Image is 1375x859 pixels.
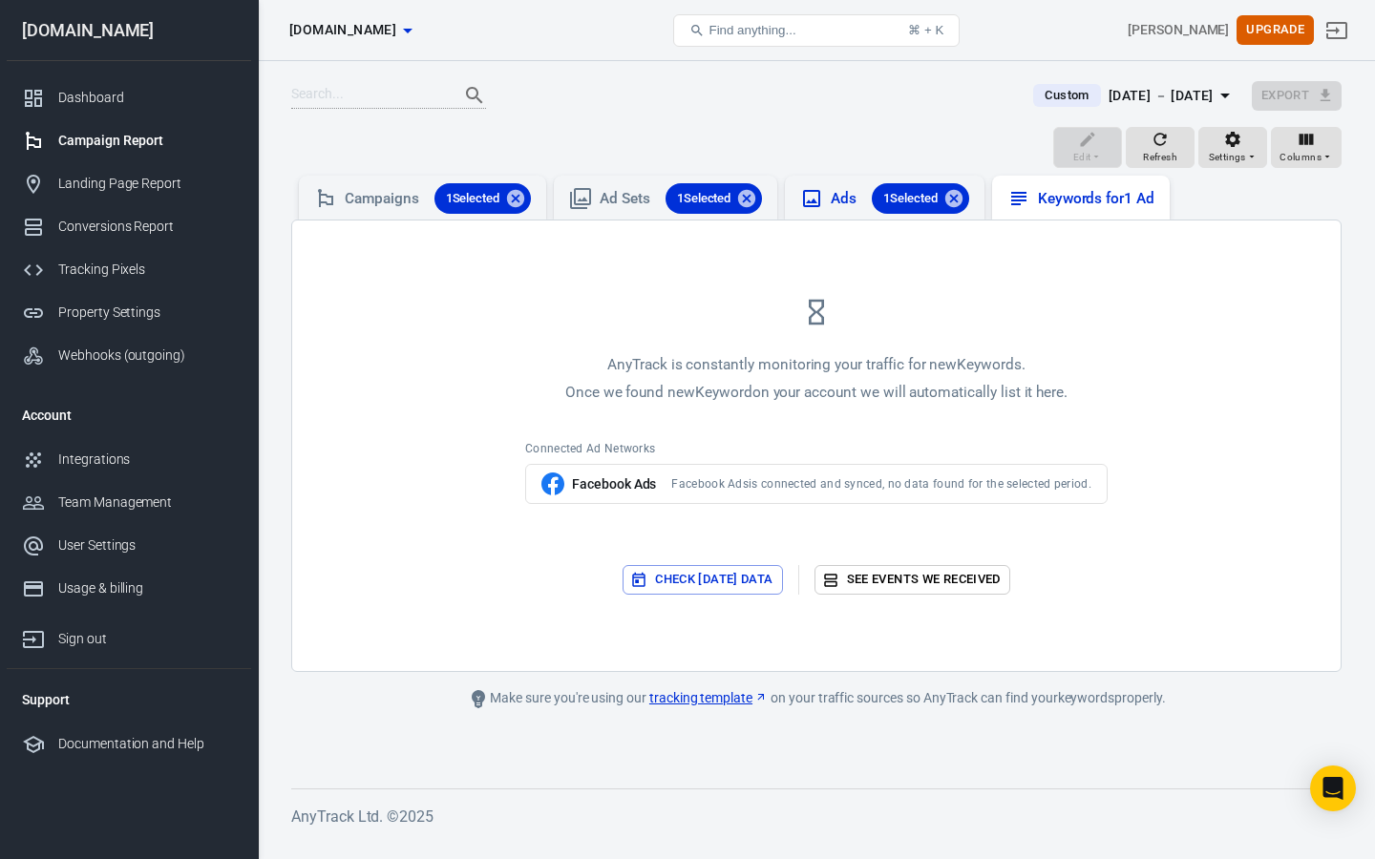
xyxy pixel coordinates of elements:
span: 1 Selected [434,189,512,208]
div: User Settings [58,535,236,555]
span: Refresh [1143,149,1177,166]
input: Search... [291,83,444,108]
div: Team Management [58,492,236,513]
button: [DOMAIN_NAME] [282,12,419,48]
span: Facebook Ads [572,474,656,494]
a: Conversions Report [7,205,251,248]
li: Account [7,392,251,438]
div: Ad Sets [600,183,762,214]
div: Keywords for 1 Ad [1038,189,1154,209]
button: Search [452,73,497,118]
div: Landing Page Report [58,174,236,194]
a: Webhooks (outgoing) [7,334,251,377]
span: Columns [1280,149,1322,166]
div: Open Intercom Messenger [1310,765,1356,811]
div: 1Selected [872,183,969,214]
div: Make sure you're using our on your traffic sources so AnyTrack can find your keywords properly. [387,687,1246,710]
a: Sign out [7,610,251,660]
a: Usage & billing [7,567,251,610]
div: Campaign Report [58,131,236,151]
div: Conversions Report [58,217,236,237]
a: Team Management [7,481,251,524]
span: Connected Ad Networks [525,441,655,456]
button: Upgrade [1237,15,1314,45]
span: 1 Selected [872,189,949,208]
div: [DOMAIN_NAME] [7,22,251,39]
div: Property Settings [58,303,236,323]
button: Settings [1198,127,1267,169]
a: User Settings [7,524,251,567]
div: Dashboard [58,88,236,108]
div: Account id: JnNNYHrQ [1128,20,1229,40]
button: Refresh [1126,127,1195,169]
span: everjoy.shop [289,18,396,42]
div: Tracking Pixels [58,260,236,280]
span: 1 Selected [666,189,743,208]
a: See events we received [814,565,1010,595]
p: AnyTrack is constantly monitoring your traffic for new Keywords . [525,355,1108,375]
div: Documentation and Help [58,734,236,754]
a: Campaign Report [7,119,251,162]
div: 1Selected [434,183,532,214]
span: Facebook Ads is connected and synced, no data found for the selected period. [671,476,1091,492]
li: Support [7,677,251,723]
a: Tracking Pixels [7,248,251,291]
a: Sign out [1314,8,1360,53]
span: Settings [1209,149,1246,166]
a: tracking template [649,688,768,708]
div: Integrations [58,450,236,470]
div: Campaigns [345,183,531,214]
div: 1Selected [666,183,763,214]
div: Sign out [58,629,236,649]
button: Check [DATE] data [623,565,782,595]
a: Dashboard [7,76,251,119]
a: Property Settings [7,291,251,334]
span: Find anything... [709,23,795,37]
button: Find anything...⌘ + K [673,14,960,47]
button: Custom[DATE] － [DATE] [1018,80,1251,112]
div: Ads [831,183,968,214]
h6: AnyTrack Ltd. © 2025 [291,805,1342,828]
button: Columns [1271,127,1342,169]
p: Once we found new Keyword on your account we will automatically list it here. [525,383,1108,403]
div: Webhooks (outgoing) [58,346,236,366]
span: Custom [1037,86,1096,105]
div: Usage & billing [58,578,236,598]
a: Integrations [7,438,251,481]
div: [DATE] － [DATE] [1109,84,1214,108]
a: Landing Page Report [7,162,251,205]
div: ⌘ + K [908,23,943,37]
